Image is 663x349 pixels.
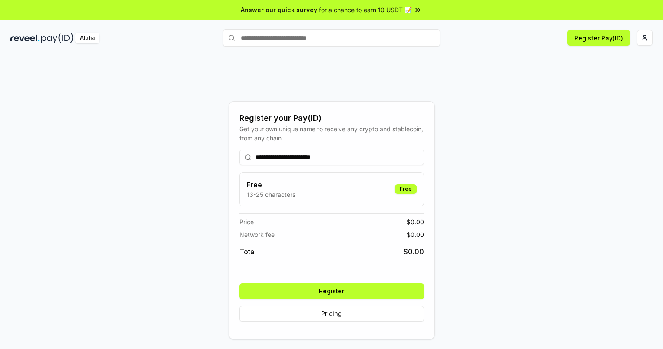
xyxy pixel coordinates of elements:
[239,217,254,226] span: Price
[407,230,424,239] span: $ 0.00
[567,30,630,46] button: Register Pay(ID)
[407,217,424,226] span: $ 0.00
[247,179,295,190] h3: Free
[239,112,424,124] div: Register your Pay(ID)
[239,124,424,143] div: Get your own unique name to receive any crypto and stablecoin, from any chain
[404,246,424,257] span: $ 0.00
[241,5,317,14] span: Answer our quick survey
[247,190,295,199] p: 13-25 characters
[395,184,417,194] div: Free
[41,33,73,43] img: pay_id
[239,283,424,299] button: Register
[75,33,99,43] div: Alpha
[239,230,275,239] span: Network fee
[239,306,424,322] button: Pricing
[10,33,40,43] img: reveel_dark
[319,5,412,14] span: for a chance to earn 10 USDT 📝
[239,246,256,257] span: Total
